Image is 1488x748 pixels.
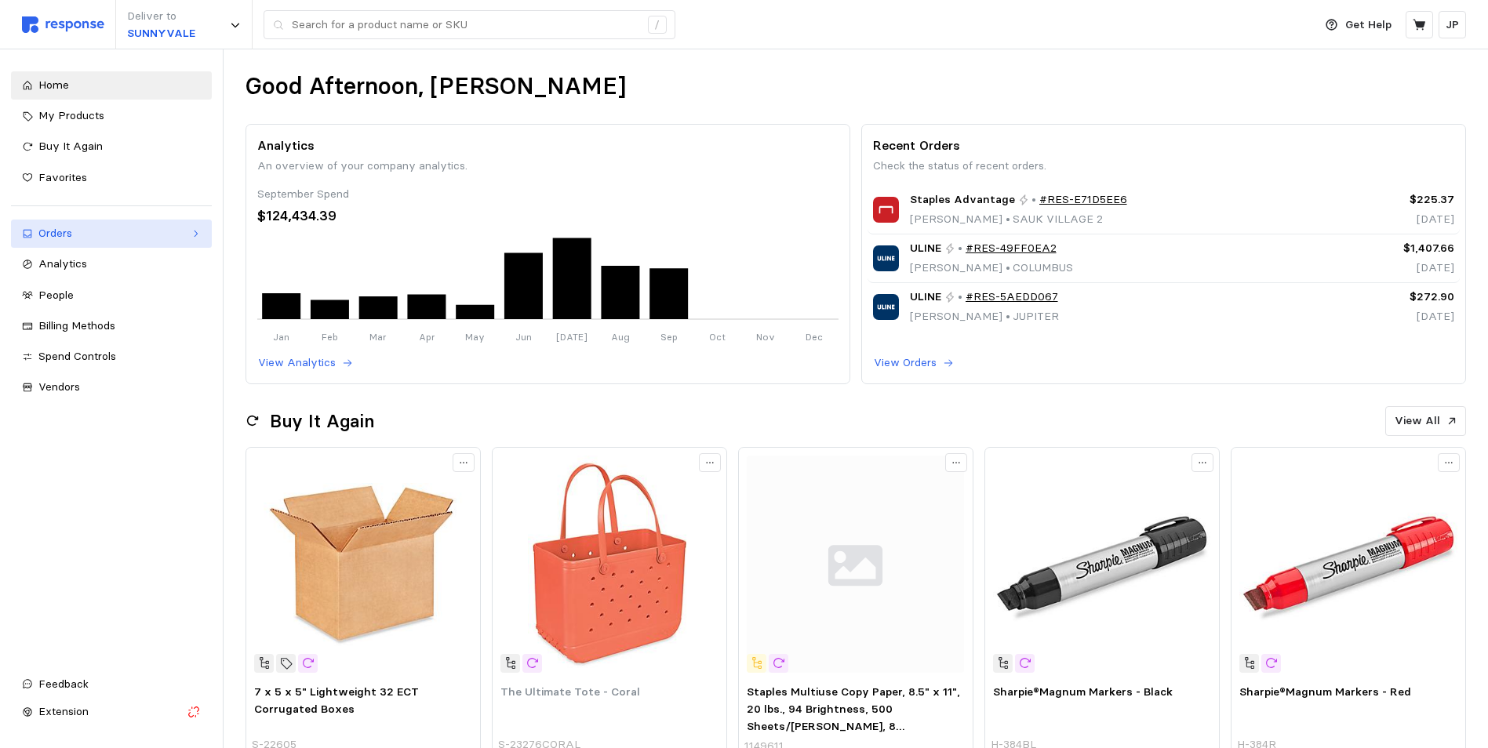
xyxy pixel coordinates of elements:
div: $124,434.39 [257,205,839,227]
img: H-384R [1239,456,1457,673]
button: View Analytics [257,354,354,372]
span: • [1002,309,1013,323]
img: S-23276CORAL [500,456,718,673]
p: View Analytics [258,354,336,372]
img: H-384BL [993,456,1210,673]
span: Sharpie®Magnum Markers - Black [993,684,1173,699]
h2: Buy It Again [270,409,374,434]
p: SUNNYVALE [127,25,195,42]
span: Sharpie®Magnum Markers - Red [1239,684,1411,699]
span: People [38,288,74,302]
tspan: Oct [709,331,726,343]
tspan: Feb [322,331,338,343]
span: ULINE [910,240,941,257]
img: S-22605 [254,456,471,673]
p: $225.37 [1317,191,1454,209]
span: • [1002,212,1013,226]
span: Vendors [38,379,80,394]
p: [DATE] [1317,211,1454,228]
p: $272.90 [1317,289,1454,306]
span: The Ultimate Tote - Coral [500,684,640,699]
span: Billing Methods [38,318,115,332]
a: Vendors [11,373,212,401]
a: Billing Methods [11,312,212,340]
p: Check the status of recent orders. [873,158,1454,175]
p: View Orders [874,354,937,372]
span: Staples Advantage [910,191,1015,209]
img: svg%3e [747,456,964,673]
a: Orders [11,220,212,248]
p: JP [1446,16,1459,34]
tspan: Mar [369,331,387,343]
button: View All [1385,406,1466,436]
a: My Products [11,102,212,130]
tspan: Aug [611,331,630,343]
button: JP [1439,11,1466,38]
button: View Orders [873,354,955,372]
button: Get Help [1316,10,1401,40]
span: ULINE [910,289,941,306]
span: 7 x 5 x 5" Lightweight 32 ECT Corrugated Boxes [254,684,419,716]
span: Spend Controls [38,349,116,363]
input: Search for a product name or SKU [292,11,639,39]
span: • [1002,260,1013,274]
p: Get Help [1345,16,1392,34]
img: ULINE [873,245,899,271]
p: [DATE] [1317,260,1454,277]
a: #RES-5AEDD067 [966,289,1058,306]
p: [DATE] [1317,308,1454,325]
tspan: May [465,331,485,343]
p: Analytics [257,136,839,155]
div: September Spend [257,186,839,203]
a: #RES-49FF0EA2 [966,240,1057,257]
span: My Products [38,108,104,122]
p: [PERSON_NAME] SAUK VILLAGE 2 [910,211,1127,228]
button: Feedback [11,670,212,699]
span: Feedback [38,677,89,691]
a: People [11,281,212,310]
p: Recent Orders [873,136,1454,155]
a: Home [11,71,212,100]
span: Favorites [38,170,87,184]
a: Buy It Again [11,133,212,161]
a: Spend Controls [11,343,212,371]
button: Extension [11,698,212,726]
p: [PERSON_NAME] COLUMBUS [910,260,1073,277]
p: $1,407.66 [1317,240,1454,257]
img: ULINE [873,294,899,320]
img: Staples Advantage [873,197,899,223]
p: [PERSON_NAME] JUPITER [910,308,1059,325]
tspan: Jan [273,331,289,343]
div: Orders [38,225,184,242]
tspan: [DATE] [556,331,588,343]
p: Deliver to [127,8,195,25]
tspan: Apr [418,331,435,343]
a: Analytics [11,250,212,278]
span: Extension [38,704,89,718]
tspan: Jun [515,331,532,343]
span: Analytics [38,256,87,271]
tspan: Dec [806,331,823,343]
img: svg%3e [22,16,104,33]
span: Home [38,78,69,92]
tspan: Sep [660,331,677,343]
div: / [648,16,667,34]
p: • [958,240,962,257]
h1: Good Afternoon, [PERSON_NAME] [246,71,626,102]
tspan: Nov [756,331,775,343]
a: #RES-E71D5EE6 [1039,191,1127,209]
p: View All [1395,412,1440,430]
span: Buy It Again [38,139,103,153]
p: • [958,289,962,306]
p: • [1031,191,1036,209]
a: Favorites [11,164,212,192]
p: An overview of your company analytics. [257,158,839,175]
